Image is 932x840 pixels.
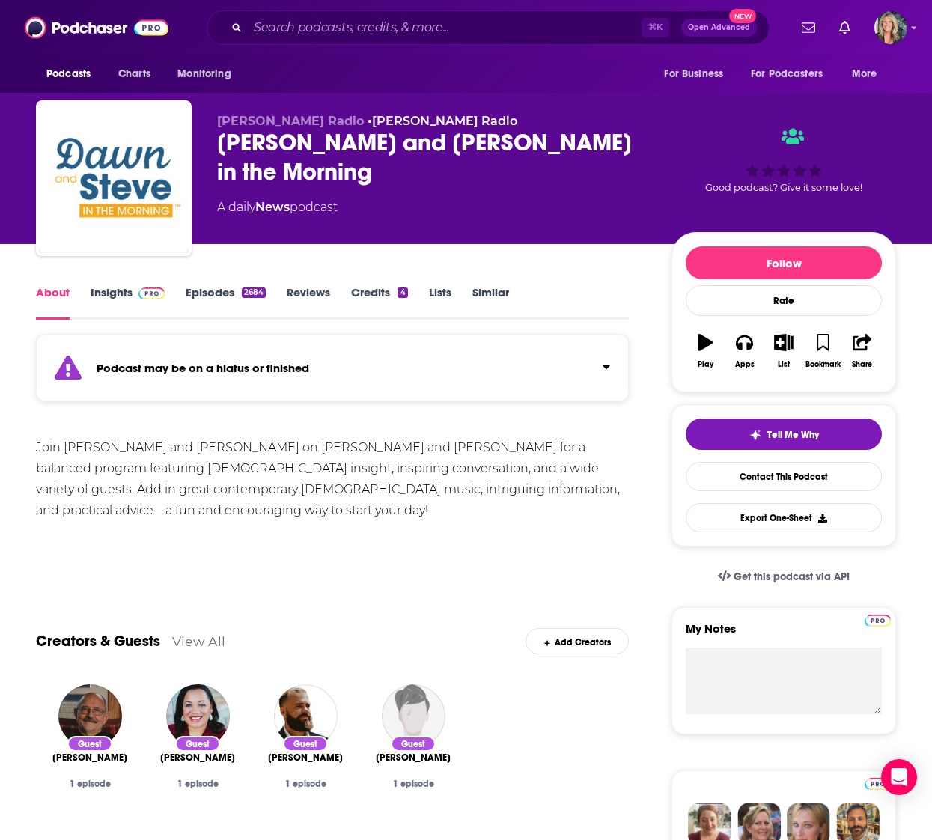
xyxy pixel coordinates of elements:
img: Podchaser Pro [138,287,165,299]
section: Click to expand status details [36,344,629,401]
a: Charts [109,60,159,88]
img: Podchaser Pro [865,778,891,790]
span: Get this podcast via API [734,570,850,583]
div: Search podcasts, credits, & more... [207,10,770,45]
div: 1 episode [371,779,455,789]
span: For Podcasters [751,64,823,85]
a: Episodes2684 [186,285,266,320]
strong: Podcast may be on a hiatus or finished [97,361,309,375]
div: List [778,360,790,369]
button: open menu [36,60,110,88]
a: News [255,200,290,214]
button: open menu [654,60,742,88]
button: open menu [841,60,896,88]
span: [PERSON_NAME] Radio [217,114,364,128]
span: [PERSON_NAME] [376,752,451,764]
a: Contact This Podcast [686,462,882,491]
a: Show notifications dropdown [833,15,856,40]
div: 2684 [242,287,266,298]
a: Show notifications dropdown [796,15,821,40]
div: Add Creators [526,628,628,654]
div: Guest [67,736,112,752]
button: Play [686,324,725,378]
span: Monitoring [177,64,231,85]
a: InsightsPodchaser Pro [91,285,165,320]
a: View All [172,633,225,649]
div: Share [852,360,872,369]
span: New [729,9,756,23]
img: User Profile [874,11,907,44]
span: Tell Me Why [767,429,819,441]
div: Join [PERSON_NAME] and [PERSON_NAME] on [PERSON_NAME] and [PERSON_NAME] for a balanced program fe... [36,437,629,521]
a: Patrick Prill [376,752,451,764]
a: Lists [429,285,451,320]
span: Charts [118,64,150,85]
span: For Business [664,64,723,85]
a: [PERSON_NAME] Radio [372,114,517,128]
img: Patrick Prill [382,684,445,748]
span: • [368,114,517,128]
div: Guest [175,736,220,752]
span: Good podcast? Give it some love! [705,182,862,193]
div: Guest [391,736,436,752]
span: [PERSON_NAME] [268,752,343,764]
a: About [36,285,70,320]
a: Creators & Guests [36,632,160,651]
span: [PERSON_NAME] [52,752,127,764]
img: tell me why sparkle [749,429,761,441]
button: tell me why sparkleTell Me Why [686,419,882,450]
a: Pro website [865,612,891,627]
button: Open AdvancedNew [681,19,757,37]
button: Follow [686,246,882,279]
img: Gary Harpst [58,684,122,748]
div: Bookmark [805,360,841,369]
div: A daily podcast [217,198,338,216]
button: List [764,324,803,378]
button: open menu [167,60,250,88]
img: Podchaser - Follow, Share and Rate Podcasts [25,13,168,42]
span: [PERSON_NAME] [160,752,235,764]
button: Share [843,324,882,378]
button: Bookmark [803,324,842,378]
a: Jonathan Buckner [268,752,343,764]
div: 1 episode [48,779,132,789]
a: Get this podcast via API [706,559,862,595]
a: Pro website [865,776,891,790]
div: Open Intercom Messenger [881,759,917,795]
img: Dawn and Steve in the Morning [39,103,189,253]
button: Show profile menu [874,11,907,44]
a: Credits4 [351,285,407,320]
div: Apps [735,360,755,369]
div: 1 episode [156,779,240,789]
button: Export One-Sheet [686,503,882,532]
div: 4 [398,287,407,298]
span: More [852,64,877,85]
button: open menu [741,60,844,88]
input: Search podcasts, credits, & more... [248,16,642,40]
button: Apps [725,324,764,378]
a: Gary Harpst [52,752,127,764]
label: My Notes [686,621,882,648]
img: Dr. Saundra Dalton-Smith [166,684,230,748]
a: Reviews [287,285,330,320]
div: Guest [283,736,328,752]
span: Open Advanced [688,24,750,31]
span: Podcasts [46,64,91,85]
a: Dr. Saundra Dalton-Smith [160,752,235,764]
a: Similar [472,285,509,320]
img: Podchaser Pro [865,615,891,627]
div: Play [698,360,713,369]
div: 1 episode [264,779,347,789]
span: Logged in as lisa.beech [874,11,907,44]
img: Jonathan Buckner [274,684,338,748]
div: Rate [686,285,882,316]
div: Good podcast? Give it some love! [671,114,896,207]
span: ⌘ K [642,18,669,37]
